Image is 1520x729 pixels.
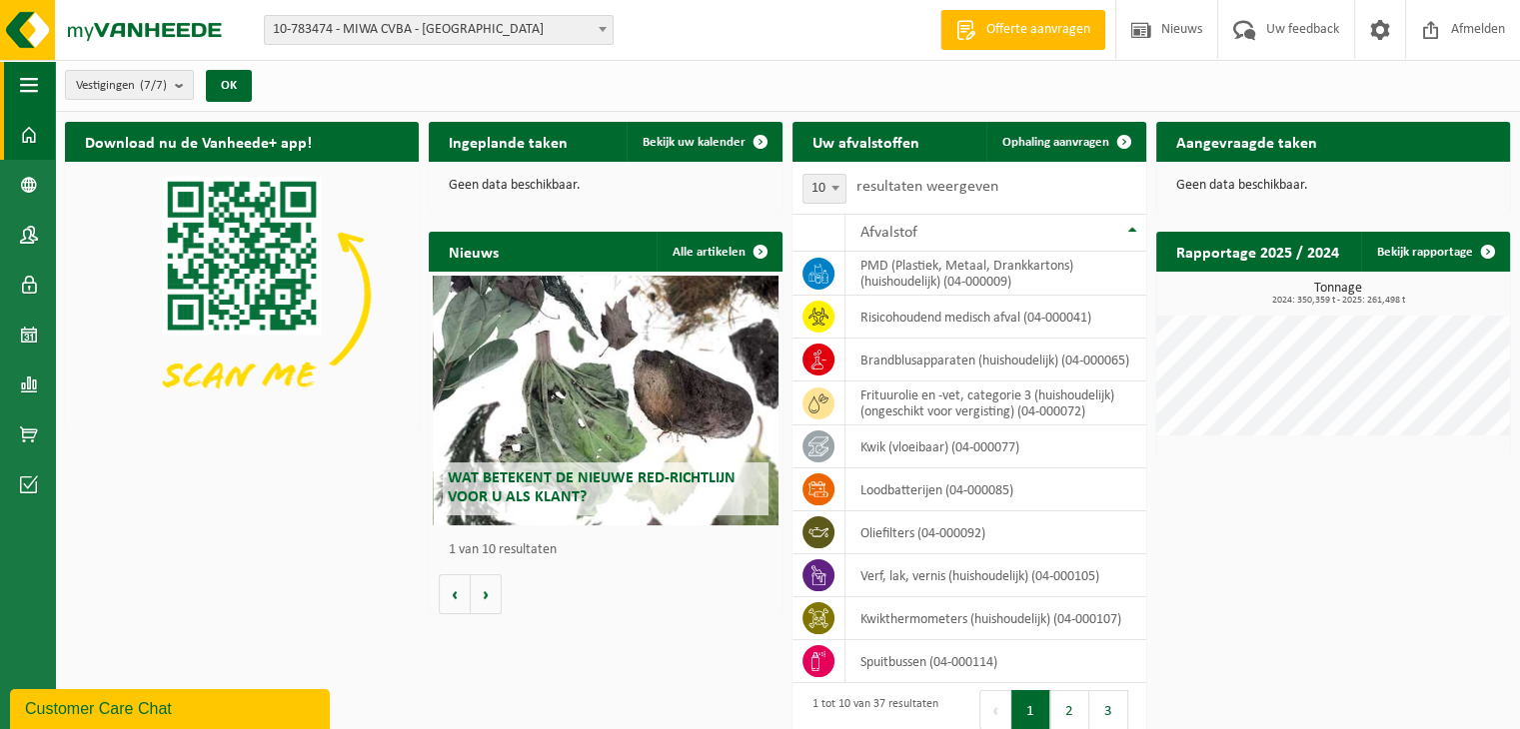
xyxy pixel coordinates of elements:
a: Offerte aanvragen [940,10,1105,50]
button: Vestigingen(7/7) [65,70,194,100]
h2: Aangevraagde taken [1156,122,1337,161]
span: 10 [802,174,846,204]
p: Geen data beschikbaar. [1176,179,1490,193]
td: frituurolie en -vet, categorie 3 (huishoudelijk) (ongeschikt voor vergisting) (04-000072) [845,381,1146,425]
td: loodbatterijen (04-000085) [845,468,1146,511]
span: 10-783474 - MIWA CVBA - SINT-NIKLAAS [265,16,613,44]
td: kwikthermometers (huishoudelijk) (04-000107) [845,597,1146,640]
a: Bekijk rapportage [1361,232,1508,272]
iframe: chat widget [10,685,334,729]
p: Geen data beschikbaar. [449,179,762,193]
span: Vestigingen [76,71,167,101]
a: Ophaling aanvragen [986,122,1144,162]
span: Afvalstof [860,225,917,241]
span: 2024: 350,359 t - 2025: 261,498 t [1166,296,1510,306]
td: spuitbussen (04-000114) [845,640,1146,683]
p: 1 van 10 resultaten [449,543,772,557]
h2: Ingeplande taken [429,122,588,161]
td: oliefilters (04-000092) [845,511,1146,554]
span: Ophaling aanvragen [1002,136,1109,149]
button: Volgende [471,574,502,614]
td: PMD (Plastiek, Metaal, Drankkartons) (huishoudelijk) (04-000009) [845,252,1146,296]
span: Wat betekent de nieuwe RED-richtlijn voor u als klant? [448,470,736,505]
label: resultaten weergeven [856,179,998,195]
td: risicohoudend medisch afval (04-000041) [845,296,1146,339]
button: OK [206,70,252,102]
td: verf, lak, vernis (huishoudelijk) (04-000105) [845,554,1146,597]
h2: Uw afvalstoffen [792,122,939,161]
a: Alle artikelen [657,232,780,272]
a: Bekijk uw kalender [627,122,780,162]
h2: Nieuws [429,232,519,271]
span: Offerte aanvragen [981,20,1095,40]
span: 10 [803,175,845,203]
td: kwik (vloeibaar) (04-000077) [845,425,1146,468]
span: Bekijk uw kalender [643,136,746,149]
span: 10-783474 - MIWA CVBA - SINT-NIKLAAS [264,15,614,45]
h2: Download nu de Vanheede+ app! [65,122,332,161]
h3: Tonnage [1166,282,1510,306]
a: Wat betekent de nieuwe RED-richtlijn voor u als klant? [433,276,779,525]
img: Download de VHEPlus App [65,162,419,427]
td: brandblusapparaten (huishoudelijk) (04-000065) [845,339,1146,381]
count: (7/7) [140,79,167,92]
h2: Rapportage 2025 / 2024 [1156,232,1359,271]
button: Vorige [439,574,471,614]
